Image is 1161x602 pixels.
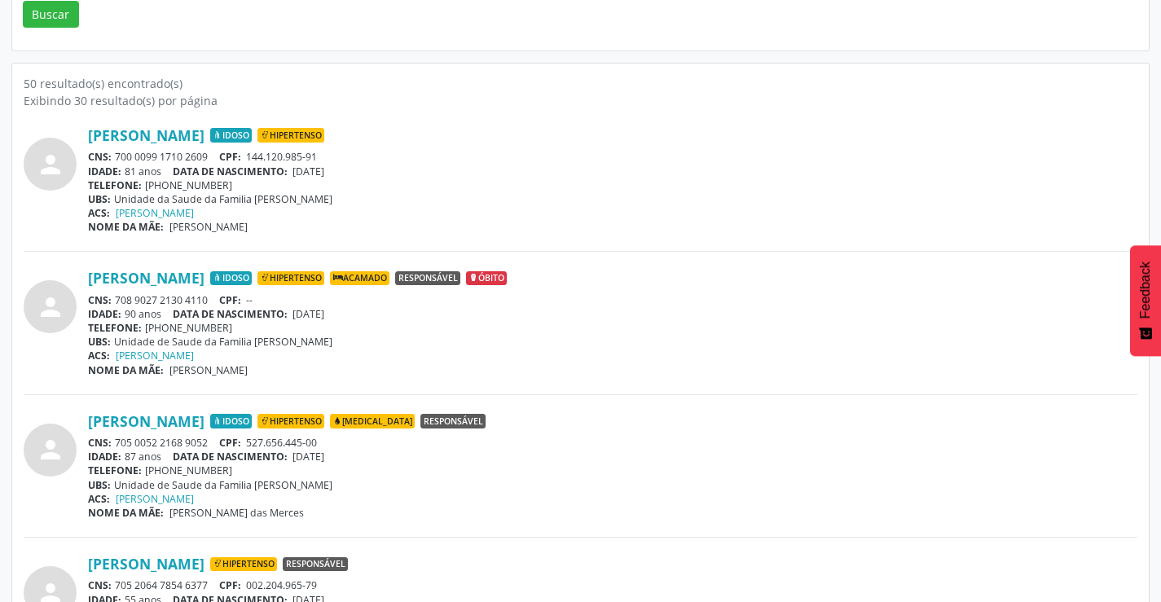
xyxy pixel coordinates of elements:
[395,271,460,286] span: Responsável
[88,349,110,363] span: ACS:
[420,414,486,428] span: Responsável
[257,271,324,286] span: Hipertenso
[116,206,194,220] a: [PERSON_NAME]
[219,293,241,307] span: CPF:
[210,557,277,572] span: Hipertenso
[246,436,317,450] span: 527.656.445-00
[88,555,204,573] a: [PERSON_NAME]
[169,220,248,234] span: [PERSON_NAME]
[246,293,253,307] span: --
[88,363,164,377] span: NOME DA MÃE:
[219,150,241,164] span: CPF:
[88,478,111,492] span: UBS:
[88,464,142,477] span: TELEFONE:
[116,349,194,363] a: [PERSON_NAME]
[88,464,1137,477] div: [PHONE_NUMBER]
[330,414,415,428] span: [MEDICAL_DATA]
[88,293,1137,307] div: 708 9027 2130 4110
[88,269,204,287] a: [PERSON_NAME]
[330,271,389,286] span: Acamado
[88,165,121,178] span: IDADE:
[88,321,142,335] span: TELEFONE:
[292,307,324,321] span: [DATE]
[1130,245,1161,356] button: Feedback - Mostrar pesquisa
[210,271,252,286] span: Idoso
[88,192,1137,206] div: Unidade da Saude da Familia [PERSON_NAME]
[23,1,79,29] button: Buscar
[88,578,112,592] span: CNS:
[36,150,65,179] i: person
[173,307,288,321] span: DATA DE NASCIMENTO:
[88,165,1137,178] div: 81 anos
[88,335,1137,349] div: Unidade de Saude da Familia [PERSON_NAME]
[292,450,324,464] span: [DATE]
[88,178,142,192] span: TELEFONE:
[88,478,1137,492] div: Unidade de Saude da Familia [PERSON_NAME]
[88,307,1137,321] div: 90 anos
[88,192,111,206] span: UBS:
[116,492,194,506] a: [PERSON_NAME]
[88,178,1137,192] div: [PHONE_NUMBER]
[24,75,1137,92] div: 50 resultado(s) encontrado(s)
[88,321,1137,335] div: [PHONE_NUMBER]
[283,557,348,572] span: Responsável
[88,150,112,164] span: CNS:
[466,271,507,286] span: Óbito
[219,436,241,450] span: CPF:
[169,363,248,377] span: [PERSON_NAME]
[210,128,252,143] span: Idoso
[36,292,65,322] i: person
[1138,261,1153,319] span: Feedback
[88,450,1137,464] div: 87 anos
[88,578,1137,592] div: 705 2064 7854 6377
[88,436,1137,450] div: 705 0052 2168 9052
[257,128,324,143] span: Hipertenso
[257,414,324,428] span: Hipertenso
[88,412,204,430] a: [PERSON_NAME]
[88,436,112,450] span: CNS:
[88,220,164,234] span: NOME DA MÃE:
[169,506,304,520] span: [PERSON_NAME] das Merces
[88,206,110,220] span: ACS:
[24,92,1137,109] div: Exibindo 30 resultado(s) por página
[88,126,204,144] a: [PERSON_NAME]
[88,307,121,321] span: IDADE:
[88,450,121,464] span: IDADE:
[88,293,112,307] span: CNS:
[88,150,1137,164] div: 700 0099 1710 2609
[292,165,324,178] span: [DATE]
[246,150,317,164] span: 144.120.985-91
[173,450,288,464] span: DATA DE NASCIMENTO:
[36,435,65,464] i: person
[219,578,241,592] span: CPF:
[246,578,317,592] span: 002.204.965-79
[88,492,110,506] span: ACS:
[88,506,164,520] span: NOME DA MÃE:
[88,335,111,349] span: UBS:
[173,165,288,178] span: DATA DE NASCIMENTO:
[210,414,252,428] span: Idoso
